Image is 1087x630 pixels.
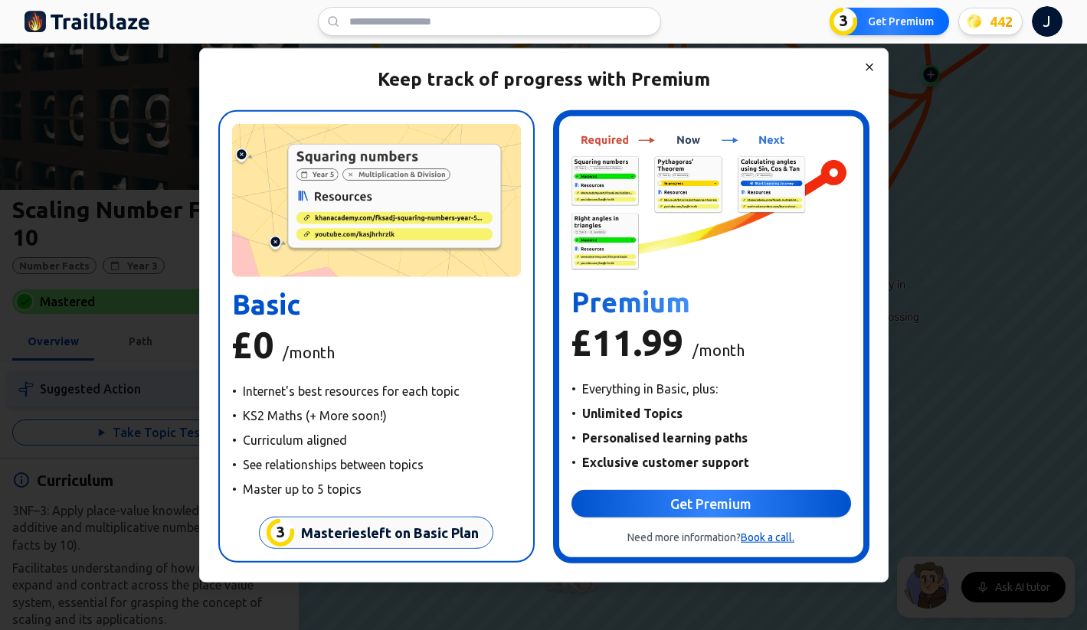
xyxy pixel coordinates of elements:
span: Unlimited Topics [582,404,683,423]
h2: Keep track of progress with Premium [218,67,869,91]
span: Everything in Basic, plus: [582,380,718,398]
span: • [571,404,576,423]
span: • [232,455,237,473]
span: /month [692,341,745,359]
h2: Premium [571,287,851,318]
span: • [232,430,237,449]
img: Basic plan infographic [232,123,521,276]
span: Exclusive customer support [582,453,749,472]
p: £11.99 [571,324,851,361]
span: /month [283,343,335,361]
span: • [232,479,237,498]
text: 3 [277,523,285,540]
span: Personalised learning paths [582,429,748,447]
span: Master up to 5 topics [243,479,362,498]
h2: Basic [232,289,521,319]
img: Premium plan infographic [571,128,851,275]
span: Masteries left on Basic Plan [301,521,479,543]
span: • [571,429,576,447]
span: Internet's best resources for each topic [243,381,460,400]
span: • [232,381,237,400]
span: • [571,380,576,398]
p: £0 [232,325,521,363]
button: Get Premium [571,490,851,517]
a: Book a call. [741,531,794,543]
span: See relationships between topics [243,455,424,473]
div: Need more information? [571,530,851,545]
span: • [232,406,237,424]
span: KS2 Maths (+ More soon!) [243,406,387,424]
span: • [571,453,576,472]
span: Curriculum aligned [243,430,347,449]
